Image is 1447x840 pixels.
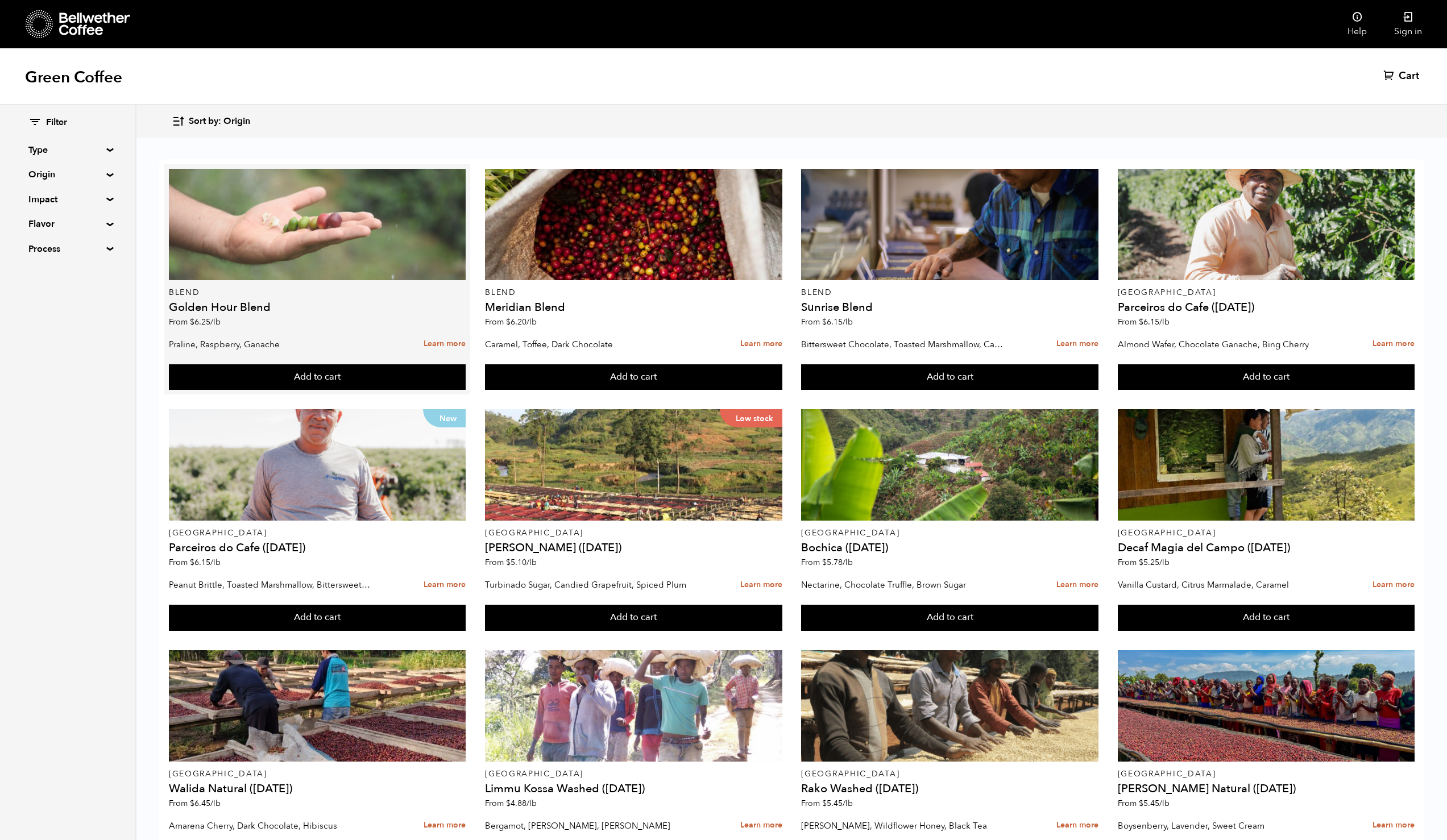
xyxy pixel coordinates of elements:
bdi: 6.15 [190,557,221,568]
span: From [169,798,221,809]
span: From [1118,557,1170,568]
p: [GEOGRAPHIC_DATA] [485,529,782,537]
summary: Flavor [28,217,107,231]
span: /lb [1159,798,1170,809]
h4: Walida Natural ([DATE]) [169,783,466,795]
span: /lb [1159,317,1170,327]
summary: Process [28,242,107,256]
button: Add to cart [801,364,1098,390]
a: Low stock [485,409,782,521]
span: From [485,317,537,327]
bdi: 6.20 [506,317,537,327]
span: /lb [210,317,221,327]
span: /lb [843,317,853,327]
bdi: 6.45 [190,798,221,809]
p: Vanilla Custard, Citrus Marmalade, Caramel [1118,576,1320,593]
p: [PERSON_NAME], Wildflower Honey, Black Tea [801,817,1003,834]
p: [GEOGRAPHIC_DATA] [169,529,466,537]
p: New [423,409,466,427]
p: Blend [801,289,1098,297]
span: From [801,798,853,809]
span: From [485,798,537,809]
span: /lb [210,557,221,568]
span: /lb [526,798,537,809]
p: Bergamot, [PERSON_NAME], [PERSON_NAME] [485,817,687,834]
span: /lb [210,798,221,809]
button: Add to cart [485,605,782,631]
bdi: 5.45 [1139,798,1170,809]
a: Learn more [740,573,782,597]
p: Low stock [720,409,782,427]
p: [GEOGRAPHIC_DATA] [801,529,1098,537]
span: $ [190,317,194,327]
bdi: 5.78 [822,557,853,568]
span: $ [506,317,511,327]
button: Add to cart [1118,364,1415,390]
span: $ [822,798,827,809]
span: From [1118,798,1170,809]
button: Add to cart [485,364,782,390]
p: [GEOGRAPHIC_DATA] [1118,770,1415,778]
p: Almond Wafer, Chocolate Ganache, Bing Cherry [1118,336,1320,353]
a: Learn more [424,573,466,597]
a: Learn more [1373,332,1415,356]
span: From [801,317,853,327]
button: Add to cart [169,364,466,390]
span: From [801,557,853,568]
p: Praline, Raspberry, Ganache [169,336,371,353]
span: $ [506,557,511,568]
span: $ [822,557,827,568]
h4: [PERSON_NAME] Natural ([DATE]) [1118,783,1415,795]
span: $ [1139,557,1143,568]
span: From [1118,317,1170,327]
span: /lb [526,557,537,568]
a: Learn more [1373,573,1415,597]
button: Sort by: Origin [172,108,250,135]
p: [GEOGRAPHIC_DATA] [1118,289,1415,297]
a: Learn more [1056,813,1098,838]
h4: Rako Washed ([DATE]) [801,783,1098,795]
summary: Impact [28,193,107,206]
span: /lb [843,557,853,568]
span: /lb [843,798,853,809]
span: From [485,557,537,568]
a: Learn more [1056,332,1098,356]
p: [GEOGRAPHIC_DATA] [1118,529,1415,537]
span: $ [506,798,511,809]
button: Add to cart [801,605,1098,631]
button: Add to cart [169,605,466,631]
h4: Parceiros do Cafe ([DATE]) [169,542,466,554]
h4: Golden Hour Blend [169,302,466,313]
p: Nectarine, Chocolate Truffle, Brown Sugar [801,576,1003,593]
span: Sort by: Origin [189,115,250,128]
bdi: 6.25 [190,317,221,327]
bdi: 5.45 [822,798,853,809]
span: Cart [1399,69,1419,83]
p: [GEOGRAPHIC_DATA] [485,770,782,778]
p: Turbinado Sugar, Candied Grapefruit, Spiced Plum [485,576,687,593]
span: From [169,317,221,327]
span: $ [190,557,194,568]
span: /lb [526,317,537,327]
a: Learn more [1373,813,1415,838]
h4: [PERSON_NAME] ([DATE]) [485,542,782,554]
span: $ [1139,798,1143,809]
h4: Bochica ([DATE]) [801,542,1098,554]
p: Blend [169,289,466,297]
summary: Type [28,143,107,157]
h4: Parceiros do Cafe ([DATE]) [1118,302,1415,313]
p: [GEOGRAPHIC_DATA] [169,770,466,778]
bdi: 6.15 [1139,317,1170,327]
p: Bittersweet Chocolate, Toasted Marshmallow, Candied Orange, Praline [801,336,1003,353]
p: Boysenberry, Lavender, Sweet Cream [1118,817,1320,834]
span: $ [822,317,827,327]
a: Learn more [740,813,782,838]
a: Learn more [424,332,466,356]
a: Learn more [1056,573,1098,597]
span: Filter [46,117,67,129]
h4: Sunrise Blend [801,302,1098,313]
h4: Decaf Magia del Campo ([DATE]) [1118,542,1415,554]
bdi: 5.25 [1139,557,1170,568]
a: New [169,409,466,521]
a: Cart [1383,69,1422,83]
